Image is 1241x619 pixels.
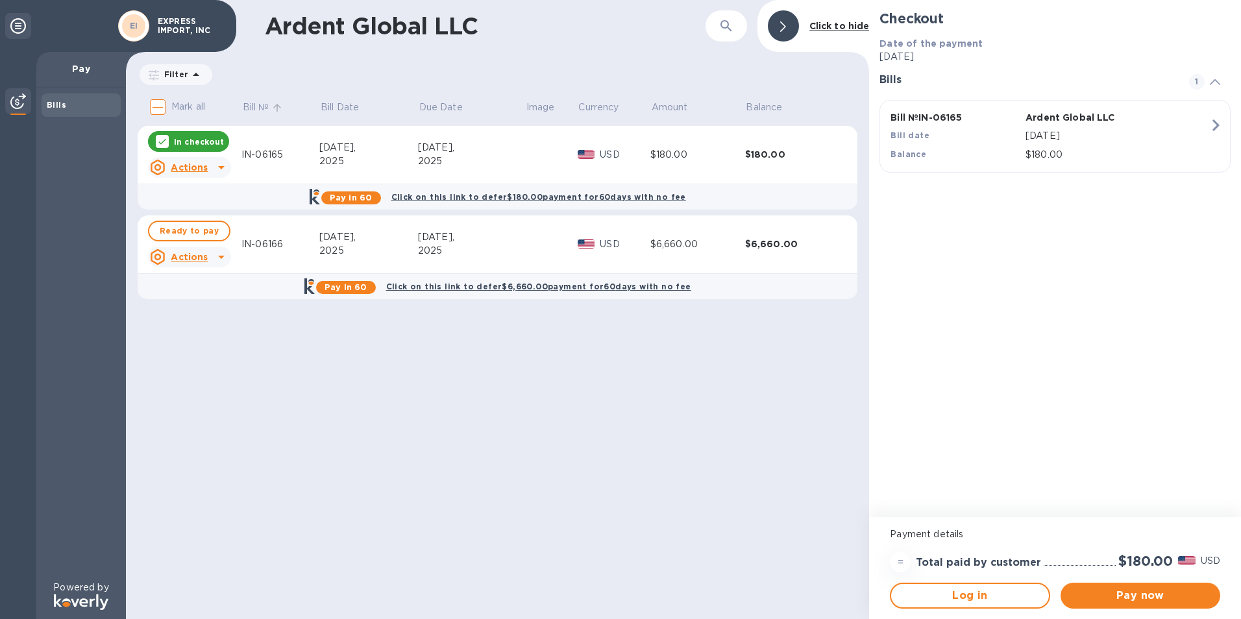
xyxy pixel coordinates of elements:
p: Ardent Global LLC [1026,111,1155,124]
div: [DATE], [418,141,525,154]
u: Actions [171,252,208,262]
p: USD [1201,554,1220,568]
p: USD [600,237,650,251]
div: $180.00 [745,148,840,161]
p: USD [600,148,650,162]
span: Log in [902,588,1038,603]
p: Balance [746,101,782,114]
span: Due Date [419,101,480,114]
img: USD [578,239,595,249]
b: Bills [47,100,66,110]
p: Payment details [890,528,1220,541]
div: IN-06165 [241,148,319,162]
b: Pay in 60 [325,282,367,292]
img: Logo [54,594,108,610]
b: Click on this link to defer $6,660.00 payment for 60 days with no fee [386,282,691,291]
p: Powered by [53,581,108,594]
div: 2025 [319,244,418,258]
h3: Total paid by customer [916,557,1041,569]
div: $6,660.00 [650,237,745,251]
p: Currency [578,101,619,114]
h1: Ardent Global LLC [265,12,706,40]
p: Amount [652,101,688,114]
p: Due Date [419,101,463,114]
span: Balance [746,101,799,114]
h2: Checkout [879,10,1231,27]
span: Bill Date [321,101,376,114]
div: 2025 [418,244,525,258]
p: $180.00 [1026,148,1209,162]
u: Actions [171,162,208,173]
div: [DATE], [319,230,418,244]
div: [DATE], [319,141,418,154]
div: $6,660.00 [745,237,840,250]
img: USD [578,150,595,159]
p: Pay [47,62,116,75]
b: EI [130,21,138,30]
span: Pay now [1071,588,1210,603]
p: Bill № [243,101,269,114]
b: Balance [891,149,926,159]
h3: Bills [879,74,1173,86]
p: Image [526,101,555,114]
p: Bill № IN-06165 [891,111,1020,124]
b: Click on this link to defer $180.00 payment for 60 days with no fee [391,192,686,202]
span: Bill № [243,101,286,114]
button: Log in [890,583,1050,609]
b: Bill date [891,130,929,140]
span: Amount [652,101,705,114]
b: Pay in 60 [330,193,372,202]
span: Ready to pay [160,223,219,239]
div: $180.00 [650,148,745,162]
img: USD [1178,556,1196,565]
p: [DATE] [879,50,1231,64]
h2: $180.00 [1118,553,1173,569]
b: Click to hide [809,21,870,31]
p: Bill Date [321,101,359,114]
p: Mark all [171,100,205,114]
div: IN-06166 [241,237,319,251]
div: 2025 [418,154,525,168]
span: 1 [1189,74,1205,90]
p: In checkout [174,136,224,147]
p: Filter [159,69,188,80]
button: Bill №IN-06165Ardent Global LLCBill date[DATE]Balance$180.00 [879,100,1231,173]
div: = [890,552,911,572]
button: Pay now [1061,583,1220,609]
p: [DATE] [1026,129,1209,143]
p: EXPRESS IMPORT, INC [158,17,223,35]
div: [DATE], [418,230,525,244]
button: Ready to pay [148,221,230,241]
div: 2025 [319,154,418,168]
b: Date of the payment [879,38,983,49]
